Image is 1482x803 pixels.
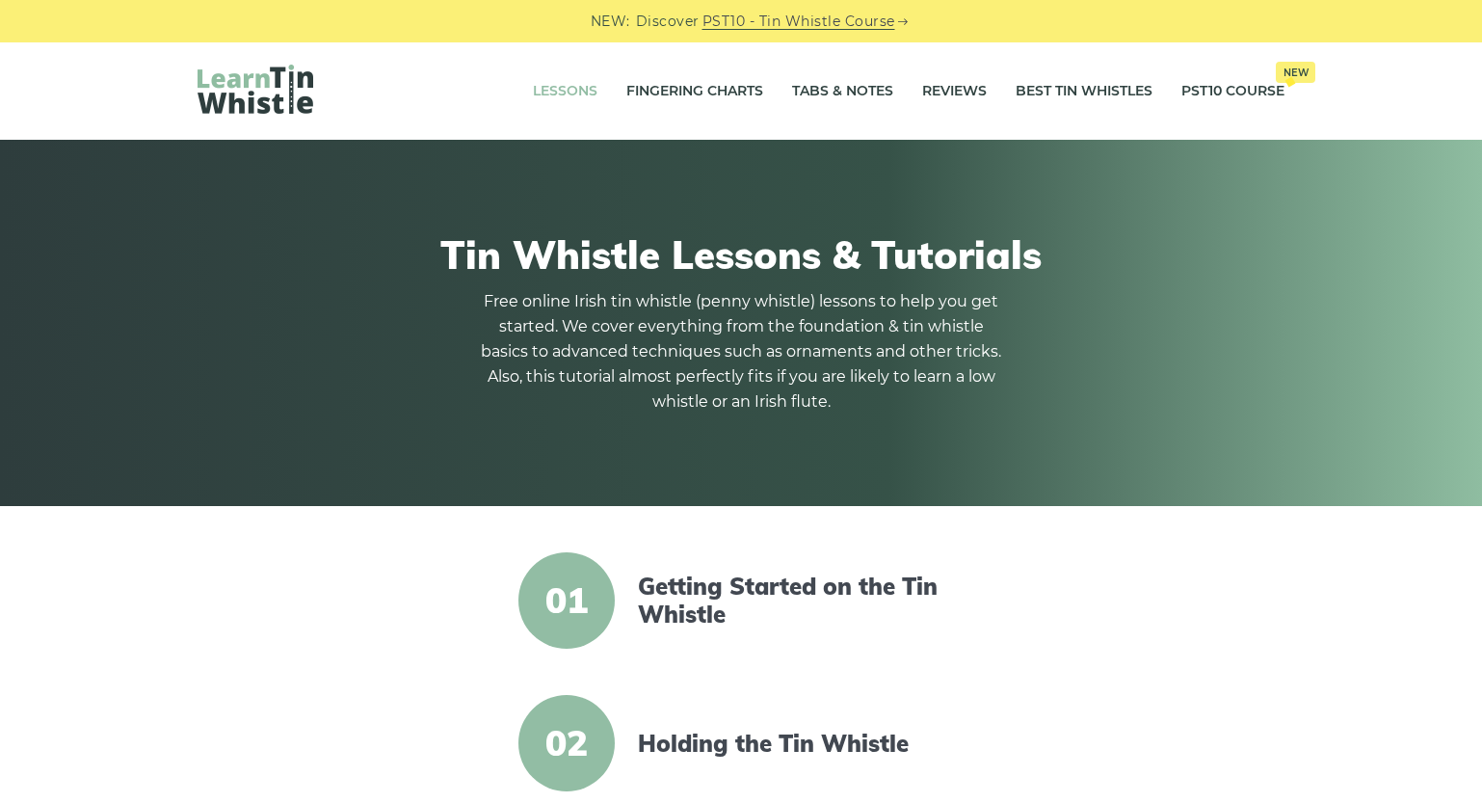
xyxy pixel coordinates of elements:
[518,695,615,791] span: 02
[922,67,987,116] a: Reviews
[481,289,1001,415] p: Free online Irish tin whistle (penny whistle) lessons to help you get started. We cover everythin...
[626,67,763,116] a: Fingering Charts
[638,730,969,758] a: Holding the Tin Whistle
[1016,67,1152,116] a: Best Tin Whistles
[1276,62,1315,83] span: New
[792,67,893,116] a: Tabs & Notes
[198,65,313,114] img: LearnTinWhistle.com
[1181,67,1284,116] a: PST10 CourseNew
[533,67,597,116] a: Lessons
[638,573,969,629] a: Getting Started on the Tin Whistle
[198,231,1284,278] h1: Tin Whistle Lessons & Tutorials
[518,552,615,649] span: 01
